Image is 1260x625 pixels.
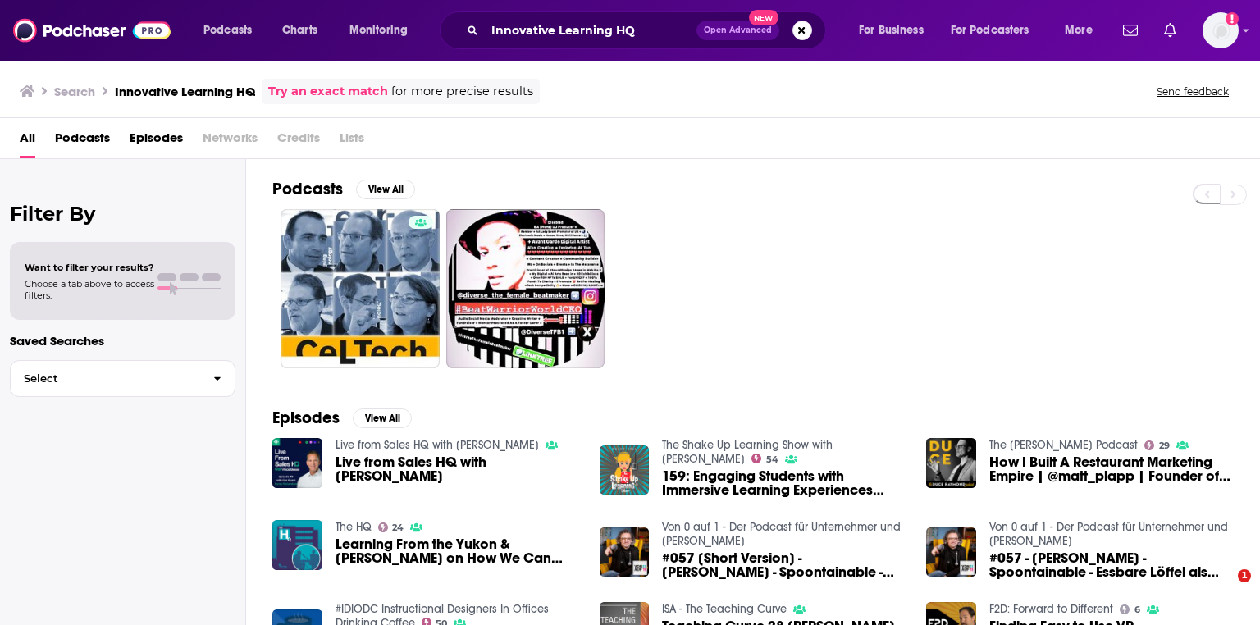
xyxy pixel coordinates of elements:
span: For Business [859,19,924,42]
a: Live from Sales HQ with Vince Beese [336,438,539,452]
span: #057 - [PERSON_NAME] - Spoontainable - Essbare Löffel als innovative Start-Up Idee [989,551,1234,579]
span: 54 [766,456,778,463]
img: How I Built A Restaurant Marketing Empire | @matt_plapp | Founder of America's Best Restaurants HQ [926,438,976,488]
span: #057 [Short Version] - [PERSON_NAME] - Spoontainable - Essbare Löffel als innovative Start-Up Idee [662,551,906,579]
svg: Add a profile image [1226,12,1239,25]
span: Lists [340,125,364,158]
a: Show notifications dropdown [1116,16,1144,44]
span: 159: Engaging Students with Immersive Learning Experiences [interview with [PERSON_NAME]] [662,469,906,497]
span: 24 [392,524,404,531]
a: The HQ [336,520,372,534]
span: Want to filter your results? [25,262,154,273]
span: Charts [282,19,317,42]
span: 6 [1134,606,1140,614]
img: Live from Sales HQ with Corey Richardson [272,438,322,488]
a: The Shake Up Learning Show with Kasey Bell [662,438,833,466]
button: open menu [338,17,429,43]
span: Live from Sales HQ with [PERSON_NAME] [336,455,580,483]
span: for more precise results [391,82,533,101]
span: Learning From the Yukon & [PERSON_NAME] on How We Can Increase Indigenous Representation in [GEOG... [336,537,580,565]
div: Search podcasts, credits, & more... [455,11,842,49]
a: Podcasts [55,125,110,158]
button: Open AdvancedNew [696,21,779,40]
span: Logged in as rpearson [1203,12,1239,48]
img: User Profile [1203,12,1239,48]
img: Podchaser - Follow, Share and Rate Podcasts [13,15,171,46]
a: #057 - Julia Piechotta - Spoontainable - Essbare Löffel als innovative Start-Up Idee [989,551,1234,579]
button: Show profile menu [1203,12,1239,48]
button: Send feedback [1152,84,1234,98]
a: Show notifications dropdown [1157,16,1183,44]
span: Networks [203,125,258,158]
a: 29 [1144,440,1170,450]
p: Saved Searches [10,333,235,349]
button: View All [356,180,415,199]
span: 1 [1238,569,1251,582]
a: Von 0 auf 1 - Der Podcast für Unternehmer und Gründer [989,520,1228,548]
a: 6 [1120,604,1140,614]
button: View All [353,408,412,428]
h3: Innovative Learning HQ [115,84,255,99]
button: open menu [847,17,944,43]
a: Live from Sales HQ with Corey Richardson [336,455,580,483]
span: New [749,10,778,25]
h2: Filter By [10,202,235,226]
a: How I Built A Restaurant Marketing Empire | @matt_plapp | Founder of America's Best Restaurants HQ [989,455,1234,483]
a: 159: Engaging Students with Immersive Learning Experiences [interview with Jaime Donally] [662,469,906,497]
span: 29 [1159,442,1170,449]
a: #057 [Short Version] - Julia Piechotta - Spoontainable - Essbare Löffel als innovative Start-Up Idee [662,551,906,579]
a: 54 [751,454,778,463]
button: open menu [1053,17,1113,43]
h3: Search [54,84,95,99]
button: open menu [940,17,1053,43]
img: Learning From the Yukon & Laura Salmon on How We Can Increase Indigenous Representation in Canada... [272,520,322,570]
img: 159: Engaging Students with Immersive Learning Experiences [interview with Jaime Donally] [600,445,650,495]
a: ISA - The Teaching Curve [662,602,787,616]
span: Monitoring [349,19,408,42]
a: All [20,125,35,158]
span: Select [11,373,200,384]
span: More [1065,19,1093,42]
a: 24 [378,522,404,532]
button: open menu [192,17,273,43]
span: For Podcasters [951,19,1029,42]
a: Charts [272,17,327,43]
span: Podcasts [203,19,252,42]
span: Open Advanced [704,26,772,34]
img: #057 - Julia Piechotta - Spoontainable - Essbare Löffel als innovative Start-Up Idee [926,527,976,577]
a: Try an exact match [268,82,388,101]
a: Episodes [130,125,183,158]
a: Learning From the Yukon & Laura Salmon on How We Can Increase Indigenous Representation in Canada... [336,537,580,565]
a: Von 0 auf 1 - Der Podcast für Unternehmer und Gründer [662,520,901,548]
a: The Duce Raymond Podcast [989,438,1138,452]
iframe: Intercom live chat [1204,569,1244,609]
a: EpisodesView All [272,408,412,428]
a: PodcastsView All [272,179,415,199]
span: Choose a tab above to access filters. [25,278,154,301]
a: F2D: Forward to Different [989,602,1113,616]
h2: Podcasts [272,179,343,199]
h2: Episodes [272,408,340,428]
input: Search podcasts, credits, & more... [485,17,696,43]
button: Select [10,360,235,397]
img: #057 [Short Version] - Julia Piechotta - Spoontainable - Essbare Löffel als innovative Start-Up Idee [600,527,650,577]
span: Credits [277,125,320,158]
